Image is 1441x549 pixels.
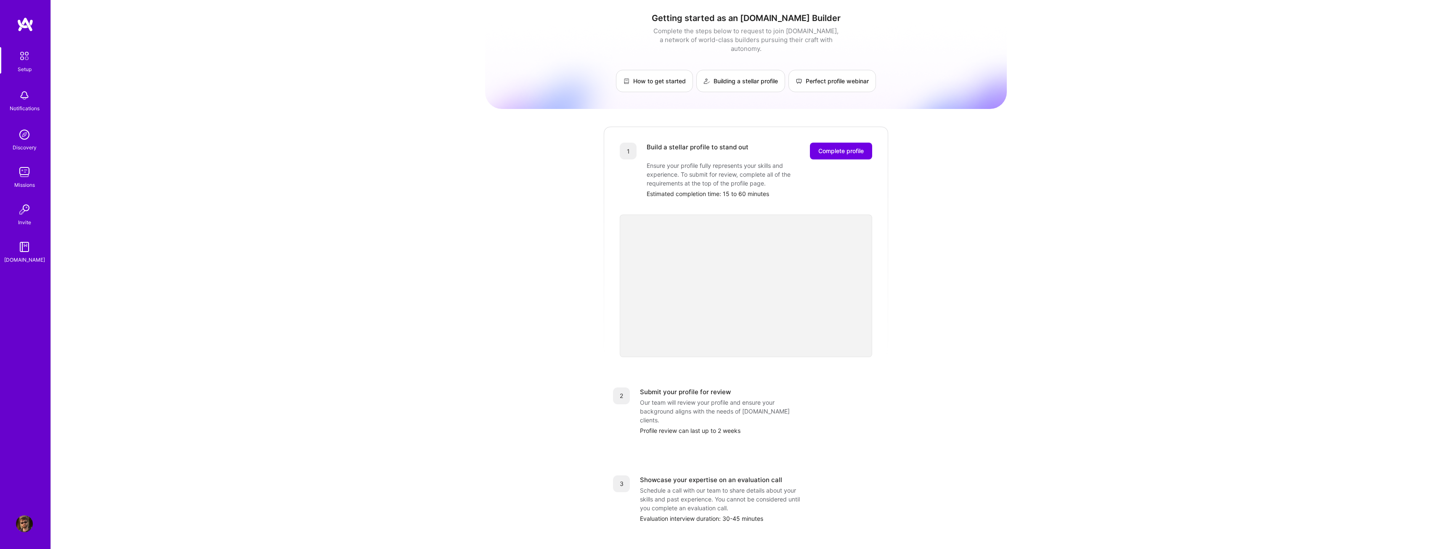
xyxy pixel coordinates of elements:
h1: Getting started as an [DOMAIN_NAME] Builder [485,13,1007,23]
div: Estimated completion time: 15 to 60 minutes [647,189,872,198]
a: Building a stellar profile [696,70,785,92]
img: User Avatar [16,515,33,532]
div: Setup [18,65,32,74]
div: [DOMAIN_NAME] [4,255,45,264]
div: Evaluation interview duration: 30-45 minutes [640,514,879,523]
div: 2 [613,387,630,404]
img: logo [17,17,34,32]
iframe: video [620,215,872,357]
img: setup [16,47,33,65]
img: discovery [16,126,33,143]
img: Invite [16,201,33,218]
div: Showcase your expertise on an evaluation call [640,475,782,484]
div: Discovery [13,143,37,152]
img: Perfect profile webinar [796,78,802,85]
div: 1 [620,143,637,159]
a: Perfect profile webinar [788,70,876,92]
a: User Avatar [14,515,35,532]
a: How to get started [616,70,693,92]
div: Submit your profile for review [640,387,731,396]
div: Profile review can last up to 2 weeks [640,426,879,435]
div: Notifications [10,104,40,113]
img: guide book [16,239,33,255]
div: Build a stellar profile to stand out [647,143,748,159]
div: Complete the steps below to request to join [DOMAIN_NAME], a network of world-class builders purs... [651,27,841,53]
div: Our team will review your profile and ensure your background aligns with the needs of [DOMAIN_NAM... [640,398,808,424]
img: teamwork [16,164,33,180]
span: Complete profile [818,147,864,155]
div: 3 [613,475,630,492]
img: How to get started [623,78,630,85]
div: Ensure your profile fully represents your skills and experience. To submit for review, complete a... [647,161,815,188]
div: Missions [14,180,35,189]
img: bell [16,87,33,104]
button: Complete profile [810,143,872,159]
div: Schedule a call with our team to share details about your skills and past experience. You cannot ... [640,486,808,512]
div: Invite [18,218,31,227]
img: Building a stellar profile [703,78,710,85]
